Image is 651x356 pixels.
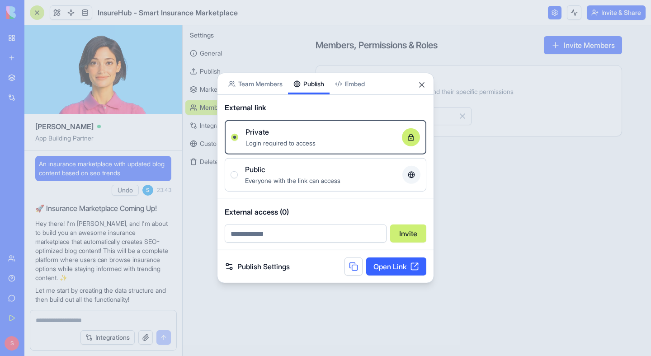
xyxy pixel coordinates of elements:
[366,258,426,276] a: Open Link
[223,73,288,94] button: Team Members
[225,261,290,272] a: Publish Settings
[245,164,265,175] span: Public
[390,225,426,243] button: Invite
[225,102,266,113] span: External link
[245,177,340,184] span: Everyone with the link can access
[330,73,370,94] button: Embed
[245,126,269,137] span: Private
[225,206,426,217] span: External access (0)
[288,73,330,94] button: Publish
[231,134,238,141] button: PrivateLogin required to access
[417,80,426,89] button: Close
[245,139,316,147] span: Login required to access
[231,171,238,178] button: PublicEveryone with the link can access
